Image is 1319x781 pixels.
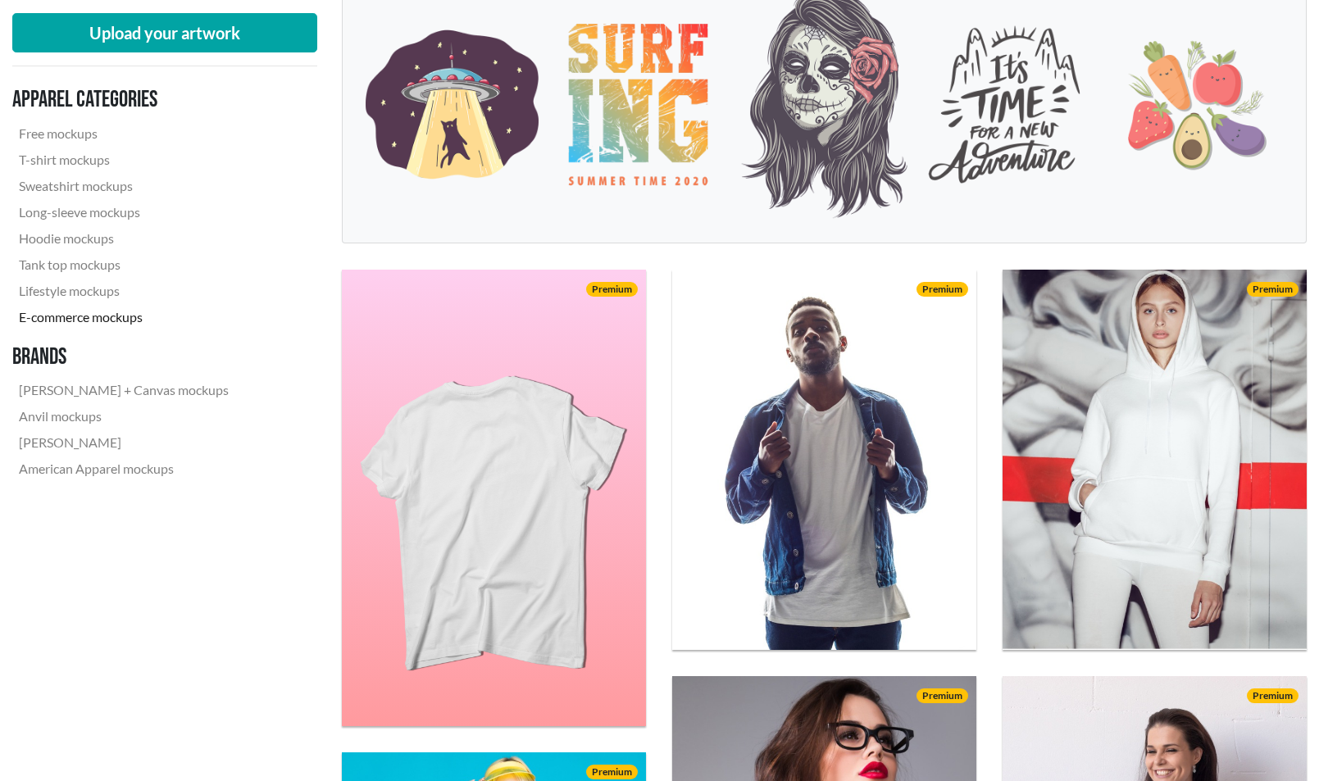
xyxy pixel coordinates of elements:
a: Lifestyle mockups [12,278,235,304]
a: E-commerce mockups [12,304,235,330]
span: Premium [916,282,968,297]
a: T-shirt mockups [12,147,235,173]
span: Premium [1247,688,1299,703]
a: Free mockups [12,120,235,147]
img: black man with a denim jacket wearing a white crew neck T-shirt [672,270,976,650]
img: pretty ginger woman in front of an artistic wall wearing a white pullover hoodie [1003,270,1307,650]
span: Premium [586,282,638,297]
a: Hoodie mockups [12,225,235,252]
a: Sweatshirt mockups [12,173,235,199]
a: [PERSON_NAME] + Canvas mockups [12,377,235,403]
a: Tank top mockups [12,252,235,278]
h3: Apparel categories [12,86,235,114]
span: Premium [916,688,968,703]
a: Anvil mockups [12,403,235,429]
a: [PERSON_NAME] [12,429,235,456]
img: flatlay of a white crew neck T-shirt with a transparent background [342,270,646,725]
button: Upload your artwork [12,13,317,52]
span: Premium [586,765,638,779]
a: Long-sleeve mockups [12,199,235,225]
a: American Apparel mockups [12,456,235,482]
span: Premium [1247,282,1299,297]
h3: Brands [12,343,235,371]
